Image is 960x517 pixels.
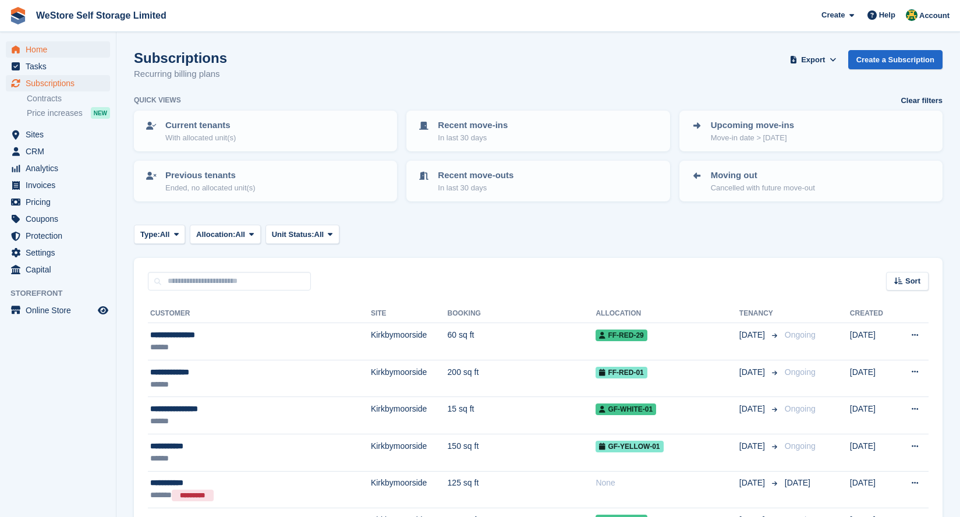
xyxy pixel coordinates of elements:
[27,107,110,119] a: Price increases NEW
[26,302,95,318] span: Online Store
[26,228,95,244] span: Protection
[596,477,739,489] div: None
[850,397,895,434] td: [DATE]
[821,9,845,21] span: Create
[711,132,794,144] p: Move-in date > [DATE]
[801,54,825,66] span: Export
[739,366,767,378] span: [DATE]
[596,304,739,323] th: Allocation
[448,397,596,434] td: 15 sq ft
[681,112,941,150] a: Upcoming move-ins Move-in date > [DATE]
[165,119,236,132] p: Current tenants
[26,58,95,75] span: Tasks
[165,169,256,182] p: Previous tenants
[850,304,895,323] th: Created
[134,50,227,66] h1: Subscriptions
[448,323,596,360] td: 60 sq ft
[165,182,256,194] p: Ended, no allocated unit(s)
[6,58,110,75] a: menu
[785,367,816,377] span: Ongoing
[850,323,895,360] td: [DATE]
[785,478,810,487] span: [DATE]
[879,9,895,21] span: Help
[91,107,110,119] div: NEW
[272,229,314,240] span: Unit Status:
[9,7,27,24] img: stora-icon-8386f47178a22dfd0bd8f6a31ec36ba5ce8667c1dd55bd0f319d3a0aa187defe.svg
[26,75,95,91] span: Subscriptions
[26,177,95,193] span: Invoices
[919,10,950,22] span: Account
[26,160,95,176] span: Analytics
[596,367,647,378] span: FF-RED-01
[10,288,116,299] span: Storefront
[134,68,227,81] p: Recurring billing plans
[135,112,396,150] a: Current tenants With allocated unit(s)
[6,211,110,227] a: menu
[681,162,941,200] a: Moving out Cancelled with future move-out
[596,441,663,452] span: GF-YELLOW-01
[235,229,245,240] span: All
[711,182,815,194] p: Cancelled with future move-out
[134,95,181,105] h6: Quick views
[438,169,513,182] p: Recent move-outs
[408,162,668,200] a: Recent move-outs In last 30 days
[785,441,816,451] span: Ongoing
[26,41,95,58] span: Home
[739,477,767,489] span: [DATE]
[26,211,95,227] span: Coupons
[190,225,261,244] button: Allocation: All
[711,119,794,132] p: Upcoming move-ins
[26,194,95,210] span: Pricing
[148,304,371,323] th: Customer
[160,229,170,240] span: All
[27,93,110,104] a: Contracts
[196,229,235,240] span: Allocation:
[6,194,110,210] a: menu
[438,132,508,144] p: In last 30 days
[850,360,895,397] td: [DATE]
[371,471,448,508] td: Kirkbymoorside
[448,360,596,397] td: 200 sq ft
[905,275,920,287] span: Sort
[96,303,110,317] a: Preview store
[906,9,918,21] img: James Buffoni
[6,245,110,261] a: menu
[6,143,110,160] a: menu
[6,177,110,193] a: menu
[596,403,656,415] span: GF-WHITE-01
[265,225,339,244] button: Unit Status: All
[31,6,171,25] a: WeStore Self Storage Limited
[448,304,596,323] th: Booking
[27,108,83,119] span: Price increases
[596,330,647,341] span: FF-RED-29
[371,434,448,471] td: Kirkbymoorside
[6,302,110,318] a: menu
[848,50,943,69] a: Create a Subscription
[371,397,448,434] td: Kirkbymoorside
[6,75,110,91] a: menu
[850,471,895,508] td: [DATE]
[135,162,396,200] a: Previous tenants Ended, no allocated unit(s)
[371,323,448,360] td: Kirkbymoorside
[739,304,780,323] th: Tenancy
[371,360,448,397] td: Kirkbymoorside
[26,245,95,261] span: Settings
[785,404,816,413] span: Ongoing
[140,229,160,240] span: Type:
[165,132,236,144] p: With allocated unit(s)
[26,126,95,143] span: Sites
[901,95,943,107] a: Clear filters
[6,126,110,143] a: menu
[739,440,767,452] span: [DATE]
[408,112,668,150] a: Recent move-ins In last 30 days
[850,434,895,471] td: [DATE]
[739,329,767,341] span: [DATE]
[448,471,596,508] td: 125 sq ft
[26,261,95,278] span: Capital
[6,41,110,58] a: menu
[711,169,815,182] p: Moving out
[788,50,839,69] button: Export
[739,403,767,415] span: [DATE]
[6,228,110,244] a: menu
[6,261,110,278] a: menu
